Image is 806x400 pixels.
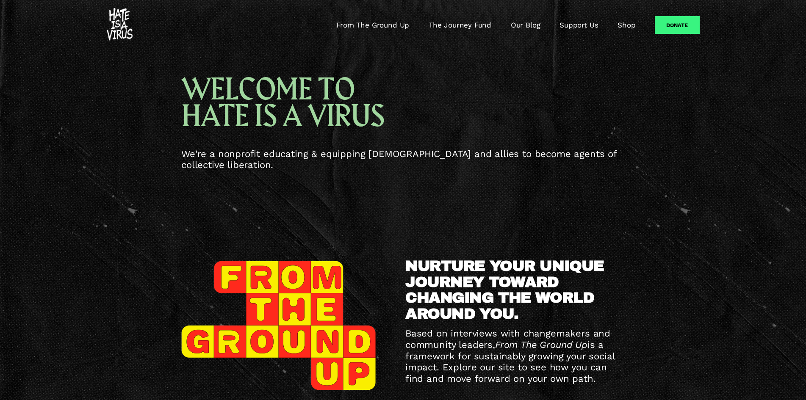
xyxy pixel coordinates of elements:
[559,20,598,30] a: Support Us
[107,8,133,42] img: #HATEISAVIRUS
[618,20,635,30] a: Shop
[336,20,409,30] a: From The Ground Up
[405,258,608,322] strong: NURTURE YOUR UNIQUE JOURNEY TOWARD CHANGING THE WORLD AROUND YOU.
[655,16,699,34] a: Donate
[181,148,620,171] span: We're a nonprofit educating & equipping [DEMOGRAPHIC_DATA] and allies to become agents of collect...
[495,339,587,350] em: From The Ground Up
[429,20,491,30] a: The Journey Fund
[181,71,384,136] span: WELCOME TO HATE IS A VIRUS
[405,328,618,383] span: Based on interviews with changemakers and community leaders, is a framework for sustainably growi...
[511,20,540,30] a: Our Blog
